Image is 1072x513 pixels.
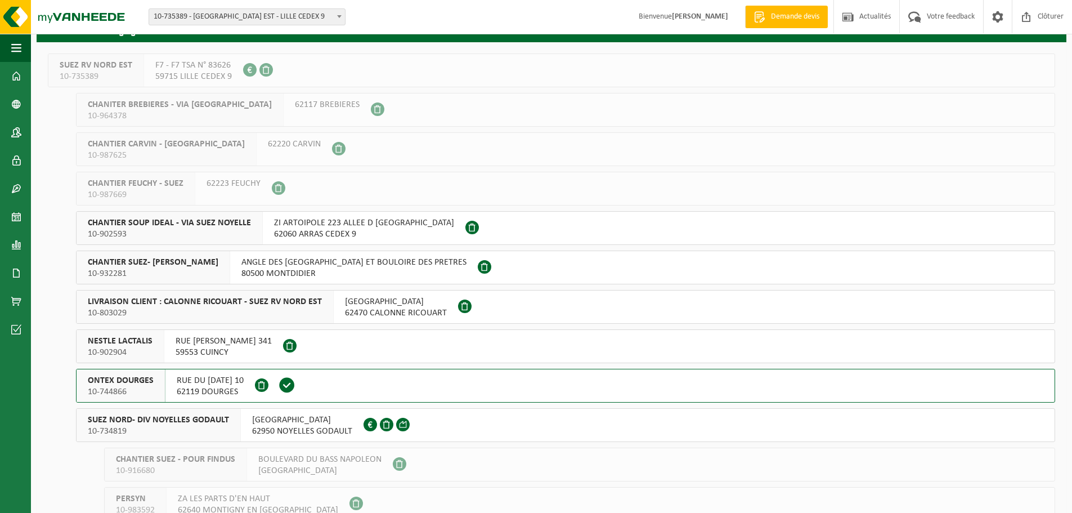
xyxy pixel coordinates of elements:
span: F7 - F7 TSA N° 83626 [155,60,232,71]
span: 10-803029 [88,307,322,319]
span: 59553 CUINCY [176,347,272,358]
button: CHANTIER SUEZ- [PERSON_NAME] 10-932281 ANGLE DES [GEOGRAPHIC_DATA] ET BOULOIRE DES PRETRES80500 M... [76,251,1055,284]
span: 10-902593 [88,229,251,240]
span: 10-735389 [60,71,132,82]
span: 10-734819 [88,426,229,437]
a: Demande devis [745,6,828,28]
span: 10-964378 [88,110,272,122]
button: CHANTIER SOUP IDEAL - VIA SUEZ NOYELLE 10-902593 ZI ARTOIPOLE 223 ALLEE D [GEOGRAPHIC_DATA]62060 ... [76,211,1055,245]
span: 10-987669 [88,189,183,200]
span: 80500 MONTDIDIER [241,268,467,279]
span: 10-902904 [88,347,152,358]
button: LIVRAISON CLIENT : CALONNE RICOUART - SUEZ RV NORD EST 10-803029 [GEOGRAPHIC_DATA]62470 CALONNE R... [76,290,1055,324]
span: 59715 LILLE CEDEX 9 [155,71,232,82]
span: 62470 CALONNE RICOUART [345,307,447,319]
span: SUEZ RV NORD EST [60,60,132,71]
strong: [PERSON_NAME] [672,12,728,21]
span: 10-744866 [88,386,154,398]
span: [GEOGRAPHIC_DATA] [258,465,382,476]
span: NESTLE LACTALIS [88,336,152,347]
span: 10-916680 [116,465,235,476]
span: PERSYN [116,493,155,505]
span: ANGLE DES [GEOGRAPHIC_DATA] ET BOULOIRE DES PRETRES [241,257,467,268]
button: ONTEX DOURGES 10-744866 RUE DU [DATE] 1062119 DOURGES [76,369,1055,403]
span: 62060 ARRAS CEDEX 9 [274,229,454,240]
span: RUE DU [DATE] 10 [177,375,244,386]
span: ZI ARTOIPOLE 223 ALLEE D [GEOGRAPHIC_DATA] [274,217,454,229]
span: [GEOGRAPHIC_DATA] [345,296,447,307]
span: ONTEX DOURGES [88,375,154,386]
span: 10-932281 [88,268,218,279]
span: 62223 FEUCHY [207,178,261,189]
span: ZA LES PARTS D'EN HAUT [178,493,338,505]
span: 62119 DOURGES [177,386,244,398]
span: 62950 NOYELLES GODAULT [252,426,352,437]
span: SUEZ NORD- DIV NOYELLES GODAULT [88,414,229,426]
span: 10-987625 [88,150,245,161]
span: 10-735389 - SUEZ RV NORD EST - LILLE CEDEX 9 [149,9,345,25]
span: CHANITER BREBIERES - VIA [GEOGRAPHIC_DATA] [88,99,272,110]
span: BOULEVARD DU BASS NAPOLEON [258,454,382,465]
button: SUEZ NORD- DIV NOYELLES GODAULT 10-734819 [GEOGRAPHIC_DATA]62950 NOYELLES GODAULT [76,408,1055,442]
span: 62117 BREBIERES [295,99,360,110]
span: 62220 CARVIN [268,139,321,150]
span: CHANTIER SOUP IDEAL - VIA SUEZ NOYELLE [88,217,251,229]
button: NESTLE LACTALIS 10-902904 RUE [PERSON_NAME] 34159553 CUINCY [76,329,1055,363]
span: 10-735389 - SUEZ RV NORD EST - LILLE CEDEX 9 [149,8,346,25]
span: [GEOGRAPHIC_DATA] [252,414,352,426]
span: Demande devis [768,11,822,23]
span: CHANTIER CARVIN - [GEOGRAPHIC_DATA] [88,139,245,150]
span: CHANTIER SUEZ- [PERSON_NAME] [88,257,218,268]
span: LIVRAISON CLIENT : CALONNE RICOUART - SUEZ RV NORD EST [88,296,322,307]
span: CHANTIER SUEZ - POUR FINDUS [116,454,235,465]
span: CHANTIER FEUCHY - SUEZ [88,178,183,189]
span: RUE [PERSON_NAME] 341 [176,336,272,347]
